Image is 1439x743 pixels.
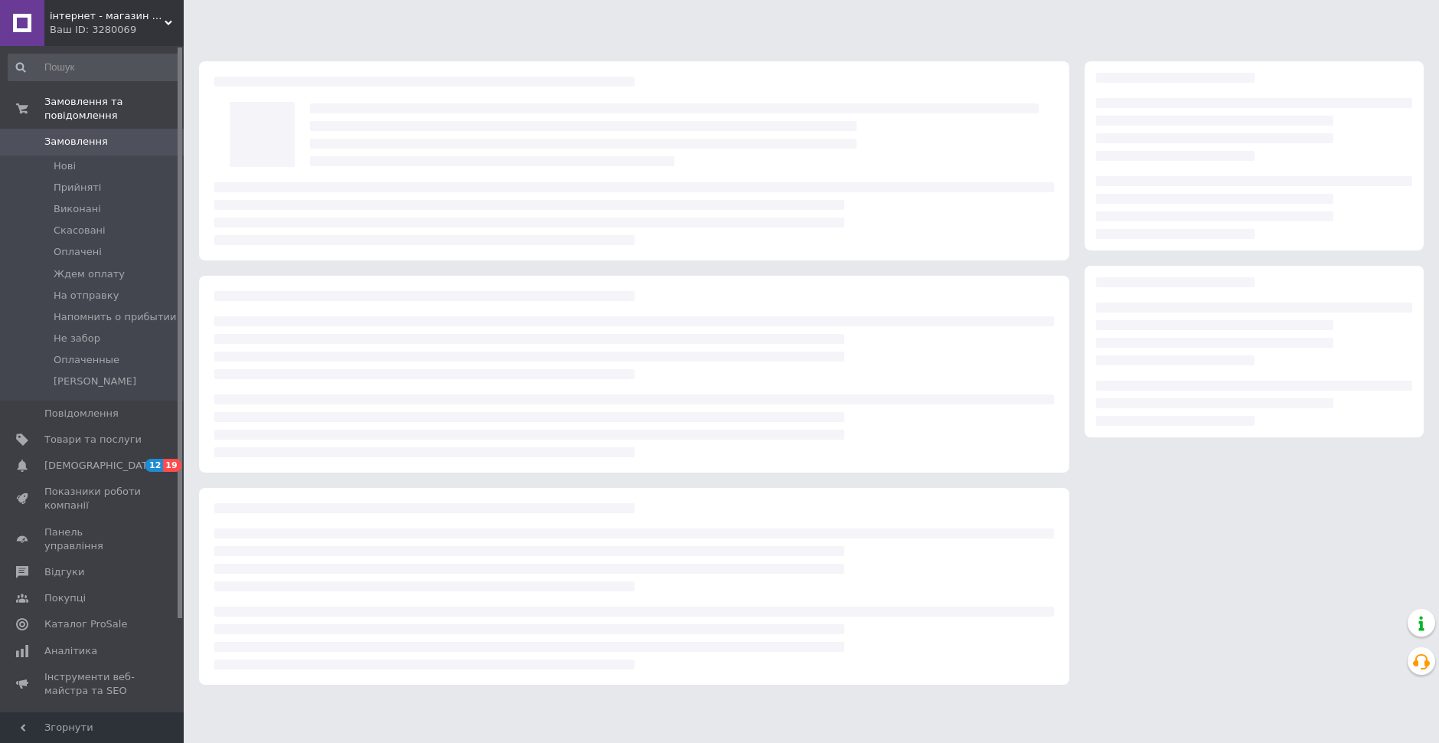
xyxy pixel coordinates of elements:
span: Інструменти веб-майстра та SEO [44,670,142,698]
span: Замовлення [44,135,108,149]
span: Виконані [54,202,101,216]
span: [PERSON_NAME] [54,375,136,388]
span: Замовлення та повідомлення [44,95,184,123]
span: інтернет - магазин "Merces" [50,9,165,23]
span: Ждем оплату [54,267,125,281]
span: Каталог ProSale [44,617,127,631]
span: Напомнить о прибытии [54,310,176,324]
span: Оплачені [54,245,102,259]
span: Не забор [54,332,100,345]
span: 19 [163,459,181,472]
span: Повідомлення [44,407,119,421]
input: Пошук [8,54,181,81]
span: Управління сайтом [44,710,142,738]
span: 12 [145,459,163,472]
span: Відгуки [44,565,84,579]
span: Покупці [44,591,86,605]
span: Скасовані [54,224,106,237]
span: [DEMOGRAPHIC_DATA] [44,459,158,473]
span: Аналітика [44,644,97,658]
span: На отправку [54,289,119,303]
span: Нові [54,159,76,173]
span: Товари та послуги [44,433,142,447]
span: Показники роботи компанії [44,485,142,512]
div: Ваш ID: 3280069 [50,23,184,37]
span: Оплаченные [54,353,119,367]
span: Панель управління [44,525,142,553]
span: Прийняті [54,181,101,195]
